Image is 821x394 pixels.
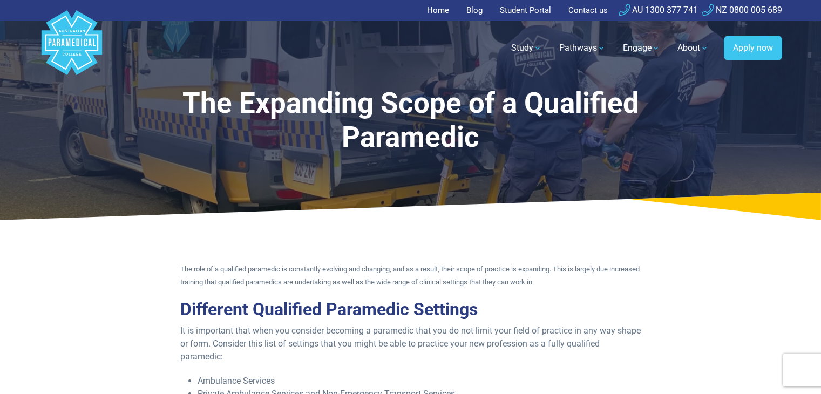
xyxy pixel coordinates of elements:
a: AU 1300 377 741 [619,5,698,15]
h2: Different Qualified Paramedic Settings [180,299,641,320]
a: Apply now [724,36,782,60]
span: The role of a qualified paramedic is constantly evolving and changing, and as a result, their sco... [180,265,640,286]
h1: The Expanding Scope of a Qualified Paramedic [132,86,689,155]
a: NZ 0800 005 689 [702,5,782,15]
a: Study [505,33,548,63]
a: Engage [616,33,667,63]
a: About [671,33,715,63]
a: Australian Paramedical College [39,21,104,76]
a: Pathways [553,33,612,63]
p: It is important that when you consider becoming a paramedic that you do not limit your field of p... [180,324,641,363]
li: Ambulance Services [198,375,641,388]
